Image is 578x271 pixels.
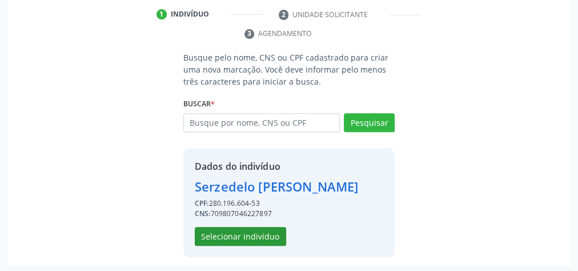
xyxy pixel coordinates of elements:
[195,198,358,209] div: 280.196.604-53
[195,209,211,218] span: CNS:
[195,209,358,219] div: 709807046227897
[195,198,209,208] span: CPF:
[195,227,286,246] button: Selecionar indivíduo
[183,51,395,87] p: Busque pelo nome, CNS ou CPF cadastrado para criar uma nova marcação. Você deve informar pelo men...
[171,9,209,19] div: Indivíduo
[183,95,215,113] label: Buscar
[344,113,395,133] button: Pesquisar
[195,160,358,173] div: Dados do indivíduo
[195,177,358,196] div: Serzedelo [PERSON_NAME]
[183,113,340,133] input: Busque por nome, CNS ou CPF
[156,9,167,19] div: 1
